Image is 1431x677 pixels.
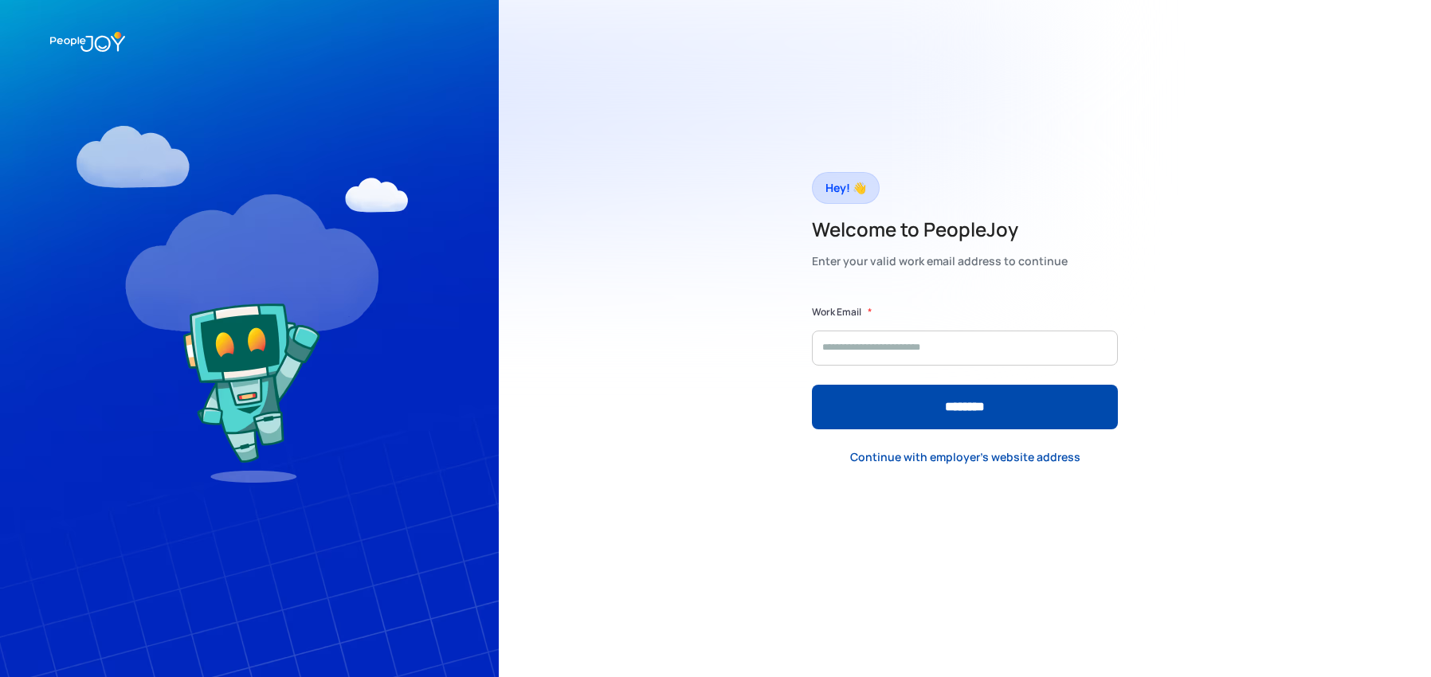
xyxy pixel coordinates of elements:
h2: Welcome to PeopleJoy [812,217,1068,242]
form: Form [812,304,1118,429]
label: Work Email [812,304,861,320]
div: Enter your valid work email address to continue [812,250,1068,272]
div: Hey! 👋 [825,177,866,199]
div: Continue with employer's website address [850,449,1080,465]
a: Continue with employer's website address [837,441,1093,474]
